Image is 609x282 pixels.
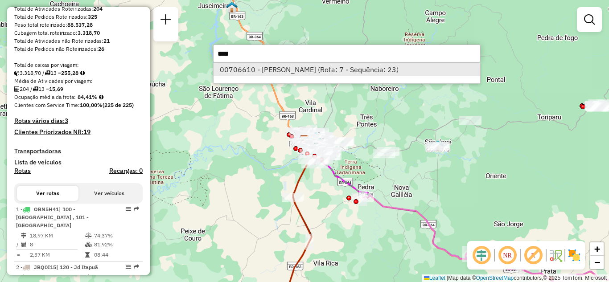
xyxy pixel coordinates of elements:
[126,264,131,270] em: Opções
[85,252,90,257] i: Tempo total em rota
[14,21,143,29] div: Peso total roteirizado:
[432,140,444,151] img: SÃO JOSÉ DO POVO
[78,186,140,201] button: Ver veículos
[94,250,139,259] td: 08:44
[83,128,91,136] strong: 19
[422,274,609,282] div: Map data © contributors,© 2025 TomTom, Microsoft
[29,250,85,259] td: 2,37 KM
[45,70,50,76] i: Total de rotas
[425,143,448,151] div: Atividade não roteirizada - TORCOS BAR
[80,102,103,108] strong: 100,00%
[29,273,85,282] td: 22,27 KM
[29,231,85,240] td: 18,97 KM
[14,70,20,76] i: Cubagem total roteirizado
[476,275,514,281] a: OpenStreetMap
[14,77,143,85] div: Média de Atividades por viagem:
[548,248,563,262] img: Fluxo de ruas
[471,245,492,266] span: Ocultar deslocamento
[14,102,80,108] span: Clientes com Service Time:
[56,264,98,270] span: | 120 - Jd Itapuã
[103,102,134,108] strong: (225 de 225)
[214,63,480,76] ul: Option List
[594,257,600,268] span: −
[14,167,31,175] a: Rotas
[78,29,100,36] strong: 3.318,70
[377,147,399,156] div: Atividade não roteirizada - UILLIAM SOARES DE BR
[14,85,143,93] div: 204 / 13 =
[226,1,238,13] img: JUSCIMEIRA
[65,117,68,125] strong: 3
[585,101,607,110] div: Atividade não roteirizada - 52.947.098 MARIVALDO
[523,245,544,266] span: Exibir rótulo
[459,116,481,125] div: Atividade não roteirizada - Mercado Bom preco
[214,63,480,76] li: [object Object]
[98,45,104,52] strong: 26
[99,94,103,100] em: Média calculada utilizando a maior ocupação (%Peso ou %Cubagem) de cada rota da sessão. Rotas cro...
[126,206,131,212] em: Opções
[29,240,85,249] td: 8
[94,273,139,282] td: 94,28%
[134,206,139,212] em: Rota exportada
[580,11,598,29] a: Exibir filtros
[14,86,20,92] i: Total de Atividades
[590,242,604,256] a: Zoom in
[21,242,26,247] i: Total de Atividades
[14,13,143,21] div: Total de Pedidos Roteirizados:
[14,128,143,136] h4: Clientes Priorizados NR:
[584,102,607,110] div: Atividade não roteirizada - ANNY CAROLINE MIRAND
[94,240,139,249] td: 81,92%
[14,117,143,125] h4: Rotas vários dias:
[34,206,59,213] span: OBN5H41
[67,21,93,28] strong: 88.537,28
[594,243,600,254] span: +
[85,233,92,238] i: % de utilização do peso
[590,256,604,269] a: Zoom out
[424,275,445,281] a: Leaflet
[567,248,581,262] img: Exibir/Ocultar setores
[16,206,89,229] span: 1 -
[33,86,38,92] i: Total de rotas
[34,264,56,270] span: JBQ0I15
[16,240,21,249] td: /
[49,86,63,92] strong: 15,69
[134,264,139,270] em: Rota exportada
[109,167,143,175] h4: Recargas: 0
[78,94,97,100] strong: 84,41%
[299,135,310,147] img: CDD Rondonópolis
[14,45,143,53] div: Total de Pedidos não Roteirizados:
[587,103,609,112] div: Atividade não roteirizada - DURVAL ALVES CARVALH
[94,231,139,240] td: 74,37%
[14,29,143,37] div: Cubagem total roteirizado:
[16,250,21,259] td: =
[14,159,143,166] h4: Lista de veículos
[16,206,89,229] span: | 100 - [GEOGRAPHIC_DATA] , 101 - [GEOGRAPHIC_DATA]
[14,61,143,69] div: Total de caixas por viagem:
[14,37,143,45] div: Total de Atividades não Roteirizadas:
[447,275,448,281] span: |
[88,13,97,20] strong: 325
[310,132,322,143] img: Warecloud Casa Jardim Monte Líbano
[427,142,449,151] div: Atividade não roteirizada - HELIO CATARINO MEDEI
[14,69,143,77] div: 3.318,70 / 13 =
[61,69,78,76] strong: 255,28
[497,245,518,266] span: Ocultar NR
[14,5,143,13] div: Total de Atividades Roteirizadas:
[103,37,110,44] strong: 21
[21,233,26,238] i: Distância Total
[85,242,92,247] i: % de utilização da cubagem
[16,264,98,270] span: 2 -
[14,94,76,100] span: Ocupação média da frota:
[14,147,143,155] h4: Transportadoras
[93,5,103,12] strong: 204
[373,149,395,158] div: Atividade não roteirizada - DELIO RODRIGUES MART
[17,186,78,201] button: Ver rotas
[80,70,85,76] i: Meta Caixas/viagem: 222,69 Diferença: 32,59
[157,11,175,31] a: Nova sessão e pesquisa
